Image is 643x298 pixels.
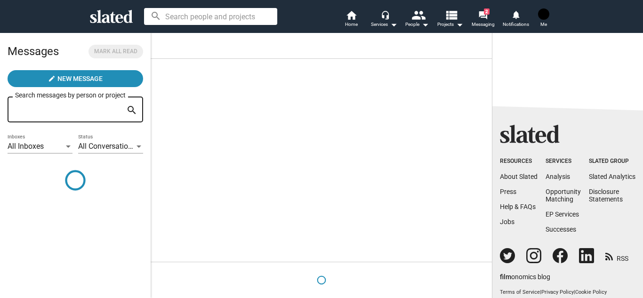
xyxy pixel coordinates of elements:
[345,19,358,30] span: Home
[8,70,143,87] button: New Message
[541,289,574,295] a: Privacy Policy
[589,188,623,203] a: DisclosureStatements
[411,8,425,22] mat-icon: people
[540,19,547,30] span: Me
[546,158,581,165] div: Services
[500,173,538,180] a: About Slated
[94,47,137,56] span: Mark all read
[546,173,570,180] a: Analysis
[371,19,397,30] div: Services
[500,158,538,165] div: Resources
[478,10,487,19] mat-icon: forum
[381,10,389,19] mat-icon: headset_mic
[78,142,136,151] span: All Conversations
[500,188,516,195] a: Press
[589,173,635,180] a: Slated Analytics
[546,226,576,233] a: Successes
[335,9,368,30] a: Home
[500,218,514,226] a: Jobs
[8,40,59,63] h2: Messages
[499,9,532,30] a: Notifications
[500,289,540,295] a: Terms of Service
[532,7,555,31] button: Jessica FrewMe
[437,19,463,30] span: Projects
[546,188,581,203] a: OpportunityMatching
[511,10,520,19] mat-icon: notifications
[434,9,466,30] button: Projects
[144,8,277,25] input: Search people and projects
[546,210,579,218] a: EP Services
[500,265,550,282] a: filmonomics blog
[401,9,434,30] button: People
[126,103,137,118] mat-icon: search
[589,158,635,165] div: Slated Group
[575,289,607,295] a: Cookie Policy
[368,9,401,30] button: Services
[8,142,44,151] span: All Inboxes
[484,8,490,15] span: 2
[388,19,399,30] mat-icon: arrow_drop_down
[500,203,536,210] a: Help & FAQs
[346,9,357,21] mat-icon: home
[605,249,628,263] a: RSS
[574,289,575,295] span: |
[48,75,56,82] mat-icon: create
[405,19,429,30] div: People
[540,289,541,295] span: |
[472,19,495,30] span: Messaging
[88,45,143,58] button: Mark all read
[538,8,549,20] img: Jessica Frew
[57,70,103,87] span: New Message
[466,9,499,30] a: 2Messaging
[503,19,529,30] span: Notifications
[454,19,465,30] mat-icon: arrow_drop_down
[500,273,511,281] span: film
[419,19,431,30] mat-icon: arrow_drop_down
[444,8,458,22] mat-icon: view_list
